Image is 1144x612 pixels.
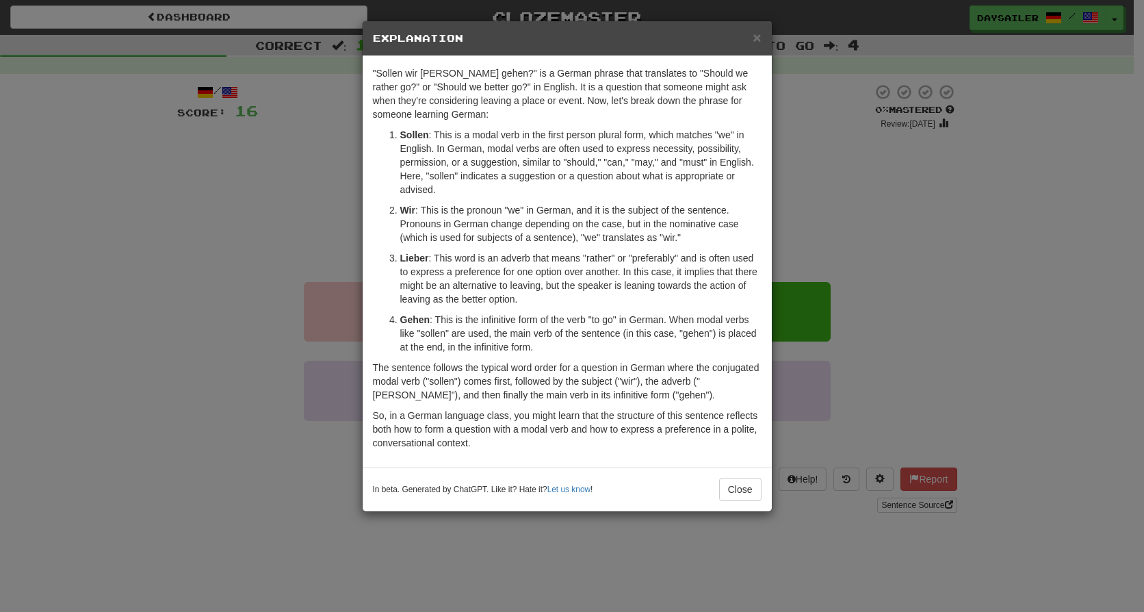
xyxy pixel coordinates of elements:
button: Close [719,478,762,501]
strong: Wir [400,205,415,216]
p: : This is the infinitive form of the verb "to go" in German. When modal verbs like "sollen" are u... [400,313,762,354]
small: In beta. Generated by ChatGPT. Like it? Hate it? ! [373,484,593,496]
h5: Explanation [373,31,762,45]
button: Close [753,30,761,44]
span: × [753,29,761,45]
p: : This is the pronoun "we" in German, and it is the subject of the sentence. Pronouns in German c... [400,203,762,244]
p: : This is a modal verb in the first person plural form, which matches "we" in English. In German,... [400,128,762,196]
strong: Sollen [400,129,429,140]
p: : This word is an adverb that means "rather" or "preferably" and is often used to express a prefe... [400,251,762,306]
p: "Sollen wir [PERSON_NAME] gehen?" is a German phrase that translates to "Should we rather go?" or... [373,66,762,121]
p: The sentence follows the typical word order for a question in German where the conjugated modal v... [373,361,762,402]
p: So, in a German language class, you might learn that the structure of this sentence reflects both... [373,409,762,450]
a: Let us know [547,485,590,494]
strong: Gehen [400,314,430,325]
strong: Lieber [400,253,429,264]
